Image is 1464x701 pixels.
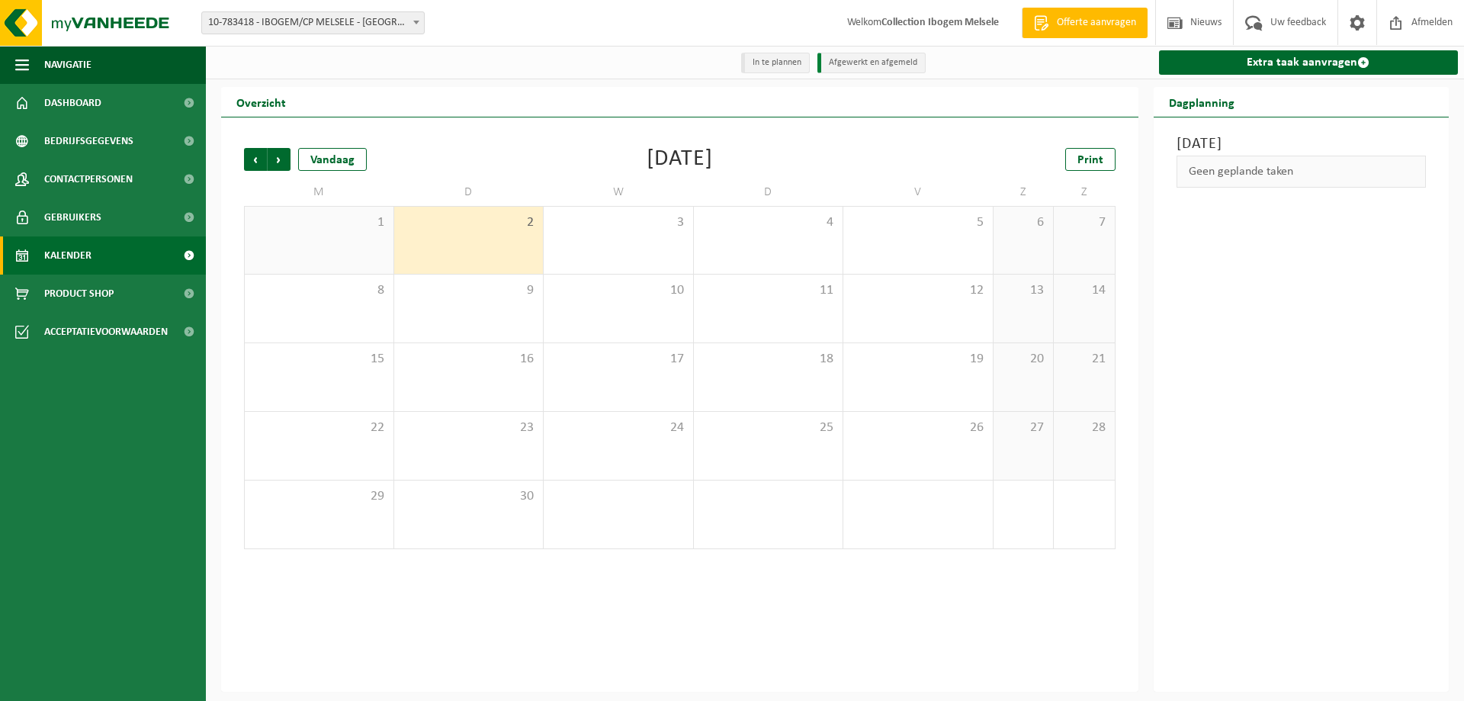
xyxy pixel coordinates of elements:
[843,178,994,206] td: V
[1154,87,1250,117] h2: Dagplanning
[994,178,1055,206] td: Z
[701,420,836,436] span: 25
[1177,156,1427,188] div: Geen geplande taken
[1001,282,1046,299] span: 13
[1061,214,1106,231] span: 7
[551,282,685,299] span: 10
[1177,133,1427,156] h3: [DATE]
[44,84,101,122] span: Dashboard
[1022,8,1148,38] a: Offerte aanvragen
[202,12,424,34] span: 10-783418 - IBOGEM/CP MELSELE - MELSELE
[1065,148,1116,171] a: Print
[244,178,394,206] td: M
[252,214,386,231] span: 1
[221,87,301,117] h2: Overzicht
[551,214,685,231] span: 3
[1053,15,1140,31] span: Offerte aanvragen
[402,351,536,368] span: 16
[252,282,386,299] span: 8
[1001,214,1046,231] span: 6
[44,275,114,313] span: Product Shop
[701,282,836,299] span: 11
[1054,178,1115,206] td: Z
[694,178,844,206] td: D
[394,178,544,206] td: D
[851,282,985,299] span: 12
[244,148,267,171] span: Vorige
[268,148,291,171] span: Volgende
[44,198,101,236] span: Gebruikers
[44,46,91,84] span: Navigatie
[44,236,91,275] span: Kalender
[402,488,536,505] span: 30
[44,160,133,198] span: Contactpersonen
[544,178,694,206] td: W
[44,122,133,160] span: Bedrijfsgegevens
[851,351,985,368] span: 19
[1077,154,1103,166] span: Print
[44,313,168,351] span: Acceptatievoorwaarden
[252,488,386,505] span: 29
[201,11,425,34] span: 10-783418 - IBOGEM/CP MELSELE - MELSELE
[298,148,367,171] div: Vandaag
[1001,351,1046,368] span: 20
[551,420,685,436] span: 24
[402,420,536,436] span: 23
[701,214,836,231] span: 4
[1061,420,1106,436] span: 28
[881,17,999,28] strong: Collection Ibogem Melsele
[851,214,985,231] span: 5
[1061,282,1106,299] span: 14
[402,282,536,299] span: 9
[647,148,713,171] div: [DATE]
[252,351,386,368] span: 15
[851,420,985,436] span: 26
[701,351,836,368] span: 18
[817,53,926,73] li: Afgewerkt en afgemeld
[1001,420,1046,436] span: 27
[1159,50,1459,75] a: Extra taak aanvragen
[252,420,386,436] span: 22
[402,214,536,231] span: 2
[741,53,810,73] li: In te plannen
[1061,351,1106,368] span: 21
[551,351,685,368] span: 17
